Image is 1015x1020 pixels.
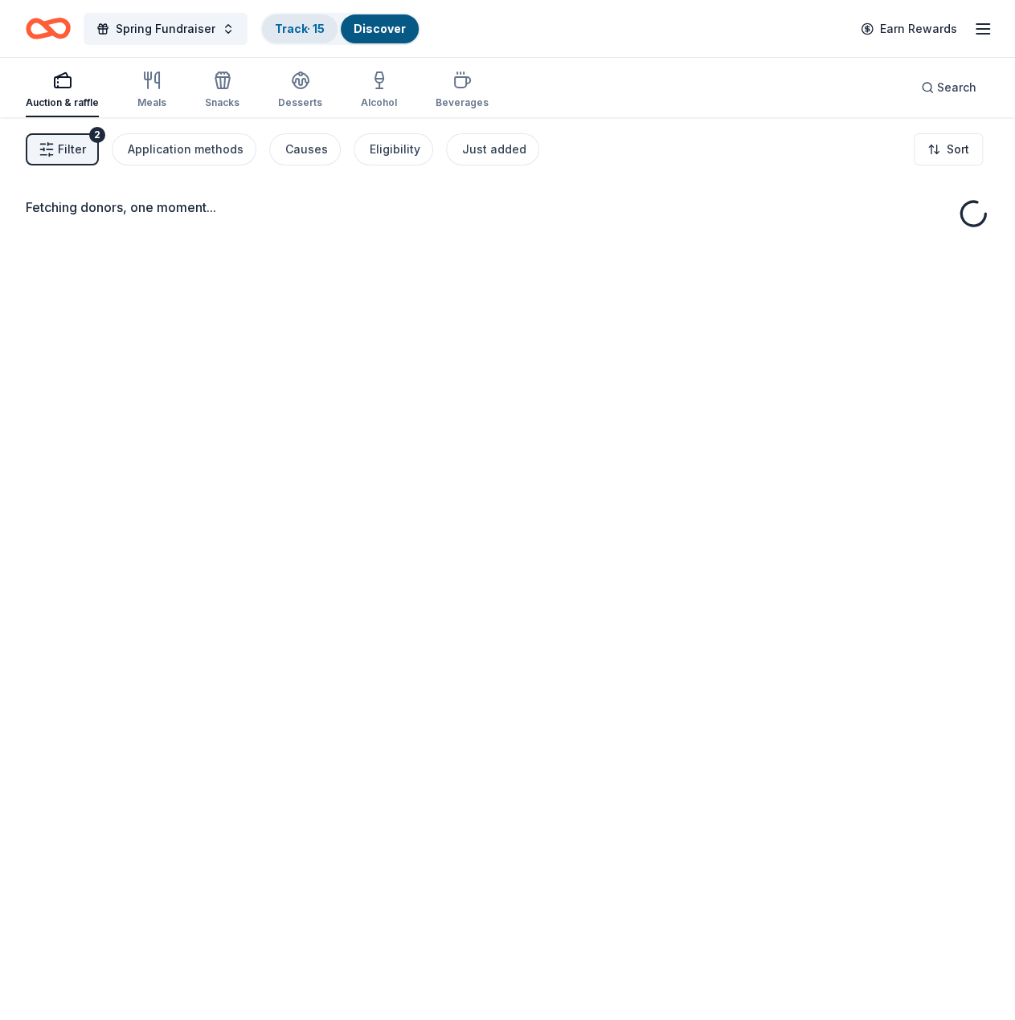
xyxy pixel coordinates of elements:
a: Home [26,10,71,47]
button: Sort [914,133,983,165]
div: 2 [89,127,105,143]
div: Beverages [436,96,489,109]
div: Fetching donors, one moment... [26,198,989,217]
div: Meals [137,96,166,109]
button: Alcohol [361,64,397,117]
div: Desserts [278,96,322,109]
div: Eligibility [370,140,420,159]
a: Track· 15 [275,22,325,35]
span: Search [937,78,976,97]
button: Application methods [112,133,256,165]
div: Auction & raffle [26,96,99,109]
button: Search [908,71,989,104]
button: Spring Fundraiser [84,13,248,45]
span: Spring Fundraiser [116,19,215,39]
button: Filter2 [26,133,99,165]
button: Causes [269,133,341,165]
div: Causes [285,140,328,159]
button: Just added [446,133,539,165]
div: Just added [462,140,526,159]
button: Track· 15Discover [260,13,420,45]
span: Sort [947,140,969,159]
button: Desserts [278,64,322,117]
span: Filter [58,140,86,159]
button: Beverages [436,64,489,117]
button: Eligibility [354,133,433,165]
a: Earn Rewards [851,14,967,43]
button: Meals [137,64,166,117]
a: Discover [354,22,406,35]
button: Auction & raffle [26,64,99,117]
div: Snacks [205,96,239,109]
div: Application methods [128,140,244,159]
div: Alcohol [361,96,397,109]
button: Snacks [205,64,239,117]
